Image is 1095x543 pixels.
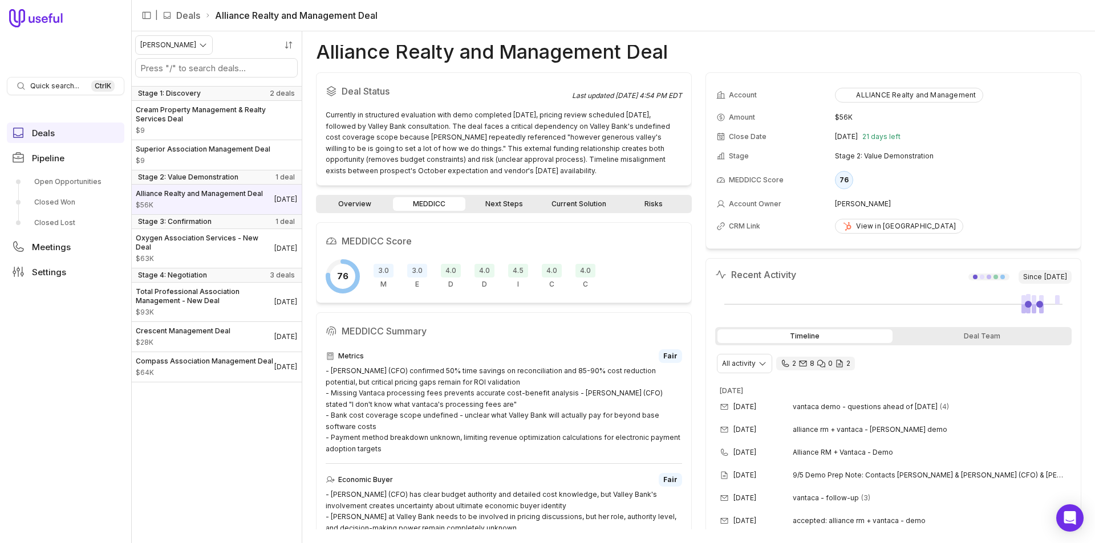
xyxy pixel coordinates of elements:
[407,264,427,289] div: Economic Buyer
[337,270,348,283] span: 76
[7,173,124,232] div: Pipeline submenu
[508,264,528,289] div: Indicate Pain
[136,326,230,336] span: Crescent Management Deal
[318,197,391,211] a: Overview
[717,329,893,343] div: Timeline
[393,197,465,211] a: MEDDICC
[136,189,263,198] span: Alliance Realty and Management Deal
[32,268,66,276] span: Settings
[136,156,270,165] span: Amount
[326,232,682,250] h2: MEDDICC Score
[131,31,302,543] nav: Deals
[793,448,1053,457] span: Alliance RM + Vantaca - Demo
[136,287,274,305] span: Total Professional Association Management - New Deal
[415,280,419,289] span: E
[138,7,155,24] button: Collapse sidebar
[835,147,1070,165] td: Stage 2: Value Demonstration
[136,126,297,135] span: Amount
[842,222,956,231] div: View in [GEOGRAPHIC_DATA]
[136,234,274,252] span: Oxygen Association Services - New Deal
[733,425,756,434] time: [DATE]
[326,473,682,487] div: Economic Buyer
[542,264,562,277] span: 4.0
[131,140,302,170] a: Superior Association Management Deal$9
[326,349,682,363] div: Metrics
[1019,270,1072,284] span: Since
[32,154,64,162] span: Pipeline
[729,175,784,185] span: MEDDICC Score
[136,338,230,347] span: Amount
[575,264,595,289] div: Competition
[448,280,453,289] span: D
[270,271,295,280] span: 3 deals
[7,173,124,191] a: Open Opportunities
[729,113,755,122] span: Amount
[835,88,983,103] button: ALLIANCE Realty and Management
[7,193,124,211] a: Closed Won
[733,471,756,480] time: [DATE]
[729,222,760,231] span: CRM Link
[474,264,494,289] div: Decision Process
[136,254,274,263] span: Amount
[7,236,124,257] a: Meetings
[131,185,302,214] a: Alliance Realty and Management Deal$56K[DATE]
[274,297,297,307] time: Deal Close Date
[136,201,263,210] span: Amount
[441,264,461,277] span: 4.0
[374,264,394,277] span: 3.0
[835,219,963,234] a: View in [GEOGRAPHIC_DATA]
[136,145,270,154] span: Superior Association Management Deal
[715,268,796,281] h2: Recent Activity
[316,45,668,59] h1: Alliance Realty and Management Deal
[474,264,494,277] span: 4.0
[542,197,615,211] a: Current Solution
[733,516,756,525] time: [DATE]
[136,308,274,317] span: Amount
[280,36,297,54] button: Sort by
[407,264,427,277] span: 3.0
[617,197,690,211] a: Risks
[274,362,297,371] time: Deal Close Date
[663,352,678,361] span: Fair
[131,322,302,352] a: Crescent Management Deal$28K[DATE]
[776,357,855,370] div: 2 calls and 8 email threads
[482,280,487,289] span: D
[138,89,201,98] span: Stage 1: Discovery
[326,82,572,100] h2: Deal Status
[270,89,295,98] span: 2 deals
[729,91,757,100] span: Account
[895,329,1070,343] div: Deal Team
[793,493,859,503] span: vantaca - follow-up
[326,259,360,293] div: Overall MEDDICC score
[326,365,682,454] div: - [PERSON_NAME] (CFO) confirmed 50% time savings on reconciliation and 85-90% cost reduction pote...
[131,352,302,382] a: Compass Association Management Deal$64K[DATE]
[374,264,394,289] div: Metrics
[32,243,71,251] span: Meetings
[720,386,743,395] time: [DATE]
[7,262,124,282] a: Settings
[729,152,749,161] span: Stage
[136,357,273,366] span: Compass Association Management Deal
[275,217,295,226] span: 1 deal
[835,132,858,141] time: [DATE]
[733,448,756,457] time: [DATE]
[326,109,682,176] div: Currently in structured evaluation with demo completed [DATE], pricing review scheduled [DATE], f...
[575,264,595,277] span: 4.0
[583,280,588,289] span: C
[274,195,297,204] time: Deal Close Date
[1056,504,1084,532] div: Open Intercom Messenger
[7,148,124,168] a: Pipeline
[441,264,461,289] div: Decision Criteria
[793,471,1067,480] span: 9/5 Demo Prep Note: Contacts [PERSON_NAME] & [PERSON_NAME] (CFO) & [PERSON_NAME] (Principal? & [P...
[862,132,901,141] span: 21 days left
[155,9,158,22] span: |
[274,244,297,253] time: Deal Close Date
[138,173,238,182] span: Stage 2: Value Demonstration
[835,195,1070,213] td: [PERSON_NAME]
[205,9,378,22] li: Alliance Realty and Management Deal
[793,425,947,434] span: alliance rm + vantaca - [PERSON_NAME] demo
[136,105,297,124] span: Cream Property Management & Realty Services Deal
[131,229,302,268] a: Oxygen Association Services - New Deal$63K[DATE]
[176,9,200,22] a: Deals
[793,402,938,411] span: vantaca demo - questions ahead of [DATE]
